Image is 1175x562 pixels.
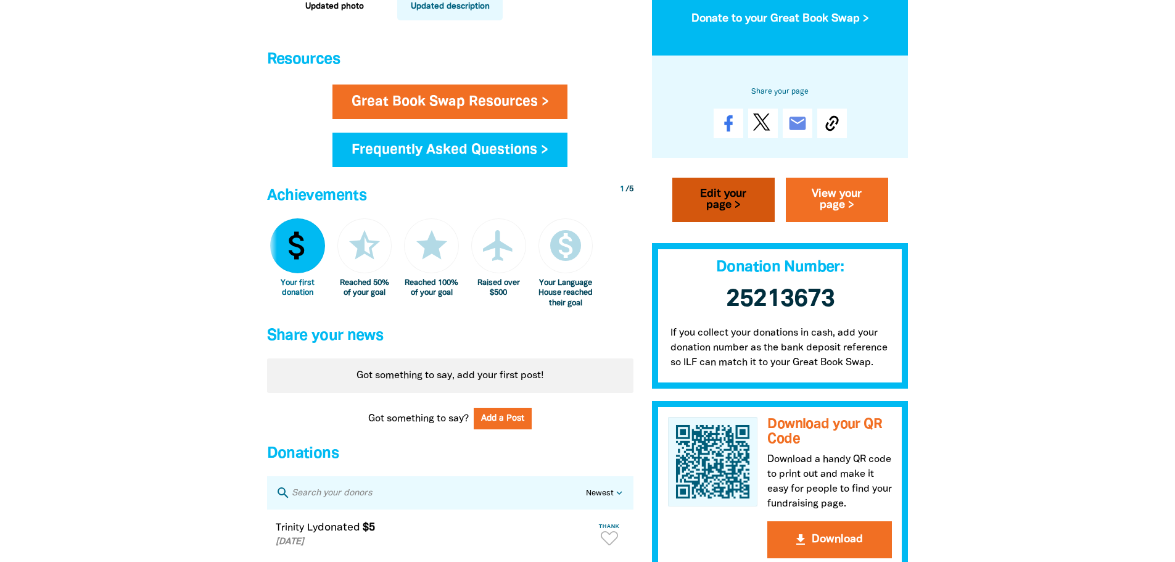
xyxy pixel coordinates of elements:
a: Edit your page > [672,177,775,221]
button: Copy Link [817,108,847,138]
a: Post [748,108,778,138]
div: Reached 100% of your goal [404,278,459,299]
span: 25213673 [726,287,835,310]
i: email [788,113,807,133]
span: Updated photo [305,1,364,13]
input: Search your donors [291,485,586,501]
i: get_app [793,532,808,547]
i: search [276,486,291,500]
i: star_half [346,227,383,264]
em: Ly [307,524,318,532]
span: donated [318,523,360,532]
span: Donations [267,447,339,461]
div: Paginated content [267,358,633,393]
a: email [783,108,812,138]
div: Reached 50% of your goal [337,278,392,299]
h3: Download your QR Code [767,416,892,447]
div: Your Language House reached their goal [538,278,593,309]
button: Donate to your Great Book Swap > [672,2,889,36]
span: Thank [594,523,625,529]
a: View your page > [786,177,888,221]
div: Raised over $500 [471,278,526,299]
span: Updated description [411,1,490,13]
button: Add a Post [474,408,532,429]
h6: Share your page [672,85,889,99]
a: Share [714,108,743,138]
div: Paginated content [267,510,633,558]
div: / 5 [620,184,633,196]
a: Great Book Swap Resources > [332,85,568,119]
span: 1 [620,186,624,193]
i: monetization_on [547,227,584,264]
em: Trinity [276,524,304,532]
button: Thank [594,518,625,550]
div: Got something to say, add your first post! [267,358,633,393]
span: Got something to say? [368,411,469,426]
h4: Share your news [267,324,633,349]
i: airplanemode_active [480,227,517,264]
em: $5 [363,523,375,532]
a: Frequently Asked Questions > [332,133,567,167]
div: Your first donation [270,278,325,299]
i: star [413,227,450,264]
span: Resources [267,52,340,67]
h4: Achievements [267,184,633,209]
button: get_appDownload [767,521,892,558]
p: If you collect your donations in cash, add your donation number as the bank deposit reference so ... [652,325,909,388]
p: [DATE] [276,535,592,549]
span: Donation Number: [716,260,844,274]
i: attach_money [279,227,316,264]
